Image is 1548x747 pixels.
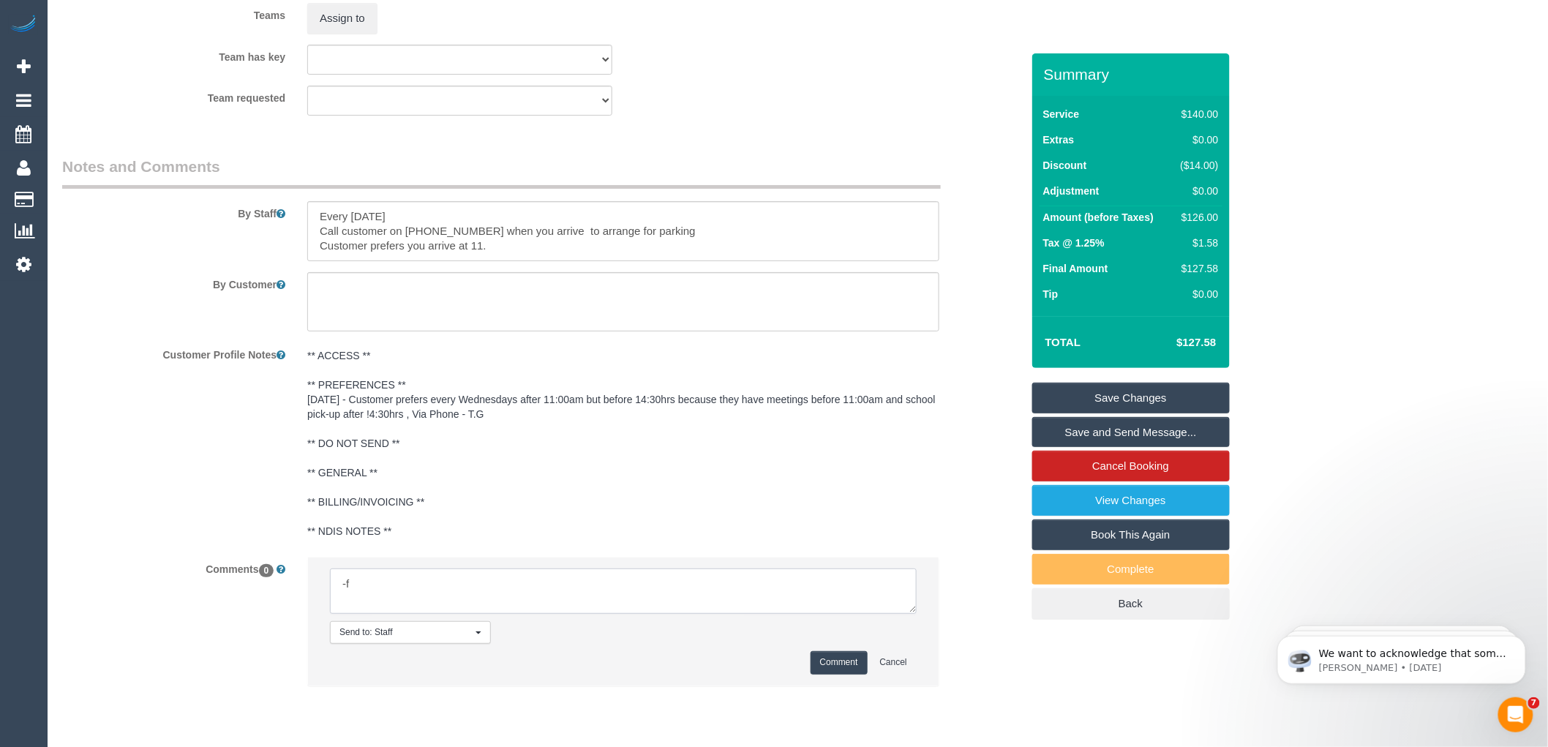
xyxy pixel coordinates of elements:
div: $1.58 [1175,236,1219,250]
label: Team requested [51,86,296,105]
label: By Customer [51,272,296,292]
label: Tax @ 1.25% [1043,236,1105,250]
iframe: Intercom notifications message [1255,605,1548,707]
label: Tip [1043,287,1059,301]
img: Automaid Logo [9,15,38,35]
label: Final Amount [1043,261,1108,276]
a: Cancel Booking [1032,451,1230,481]
div: $0.00 [1175,184,1219,198]
label: By Staff [51,201,296,221]
p: Message from Ellie, sent 2w ago [64,56,252,70]
label: Discount [1043,158,1087,173]
label: Service [1043,107,1080,121]
label: Amount (before Taxes) [1043,210,1154,225]
h4: $127.58 [1132,337,1216,349]
a: Save and Send Message... [1032,417,1230,448]
label: Comments [51,557,296,577]
label: Customer Profile Notes [51,342,296,362]
iframe: Intercom live chat [1498,697,1533,732]
div: $0.00 [1175,287,1219,301]
div: $127.58 [1175,261,1219,276]
pre: ** ACCESS ** ** PREFERENCES ** [DATE] - Customer prefers every Wednesdays after 11:00am but befor... [307,348,939,538]
div: $140.00 [1175,107,1219,121]
button: Cancel [871,651,917,674]
div: $126.00 [1175,210,1219,225]
span: We want to acknowledge that some users may be experiencing lag or slower performance in our softw... [64,42,252,243]
strong: Total [1045,336,1081,348]
span: 7 [1528,697,1540,709]
legend: Notes and Comments [62,156,941,189]
a: Back [1032,588,1230,619]
span: Send to: Staff [339,626,472,639]
label: Teams [51,3,296,23]
label: Extras [1043,132,1075,147]
a: View Changes [1032,485,1230,516]
button: Send to: Staff [330,621,491,644]
span: 0 [259,564,274,577]
a: Save Changes [1032,383,1230,413]
a: Book This Again [1032,519,1230,550]
div: ($14.00) [1175,158,1219,173]
h3: Summary [1044,66,1222,83]
label: Adjustment [1043,184,1100,198]
button: Comment [811,651,868,674]
div: $0.00 [1175,132,1219,147]
button: Assign to [307,3,377,34]
label: Team has key [51,45,296,64]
